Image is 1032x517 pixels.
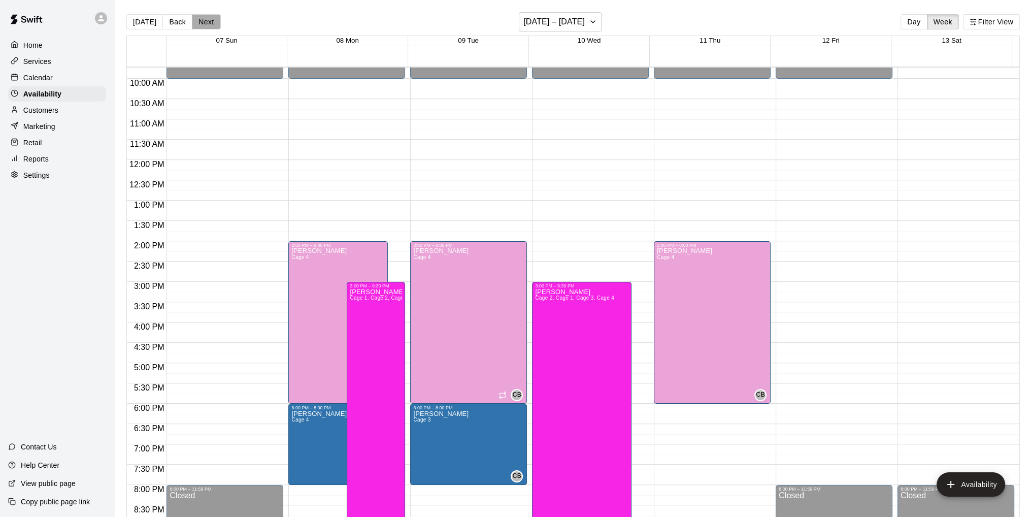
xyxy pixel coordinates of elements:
span: CB [756,390,764,400]
a: Services [8,54,106,69]
button: Week [927,14,959,29]
span: 4:30 PM [131,343,167,351]
p: Contact Us [21,442,57,452]
div: Corey Betz [754,389,767,401]
span: 12:30 PM [127,180,167,189]
div: Colby Betz [511,470,523,482]
button: Next [192,14,220,29]
div: 2:00 PM – 6:00 PM: Available [654,241,771,404]
a: Calendar [8,70,106,85]
span: 3:00 PM [131,282,167,290]
span: 6:00 PM [131,404,167,412]
button: Day [901,14,927,29]
span: 8:00 PM [131,485,167,494]
button: Filter View [963,14,1020,29]
span: Cage 3 [413,417,430,423]
div: 6:00 PM – 8:00 PM [413,405,524,410]
button: 13 Sat [942,37,961,44]
span: Cage 4 [291,254,309,260]
button: 07 Sun [216,37,237,44]
span: CB [513,390,521,400]
button: 11 Thu [700,37,720,44]
span: Cage 2, Cage 1, Cage 3, Cage 4 [535,295,614,301]
span: 2:00 PM [131,241,167,250]
p: Availability [23,89,61,99]
p: Calendar [23,73,53,83]
div: 2:00 PM – 6:00 PM [657,243,768,248]
h6: [DATE] – [DATE] [523,15,585,29]
div: 8:00 PM – 11:59 PM [170,487,280,492]
span: 1:30 PM [131,221,167,230]
span: Cage 4 [657,254,674,260]
div: 2:00 PM – 6:00 PM: Available [410,241,527,404]
button: 10 Wed [578,37,601,44]
span: Cage 1, Cage 2, Cage 3, Cage 4 [350,295,429,301]
a: Home [8,38,106,53]
span: 2:30 PM [131,262,167,270]
a: Customers [8,103,106,118]
span: Recurring availability [498,391,507,399]
button: [DATE] – [DATE] [519,12,602,31]
div: 6:00 PM – 8:00 PM: Available [288,404,405,485]
span: 7:00 PM [131,444,167,453]
div: 6:00 PM – 8:00 PM [291,405,402,410]
button: 09 Tue [458,37,479,44]
span: 5:30 PM [131,383,167,392]
span: 5:00 PM [131,363,167,372]
span: 7:30 PM [131,465,167,473]
p: Marketing [23,121,55,132]
div: 3:00 PM – 9:30 PM [350,283,402,288]
button: 12 Fri [822,37,840,44]
a: Reports [8,151,106,167]
p: Copy public page link [21,497,90,507]
span: 3:30 PM [131,302,167,311]
span: Cage 4 [291,417,309,423]
button: Back [162,14,192,29]
span: 4:00 PM [131,322,167,331]
a: Settings [8,168,106,183]
div: 2:00 PM – 6:00 PM [291,243,384,248]
a: Availability [8,86,106,102]
div: Corey Betz [511,389,523,401]
span: Cage 4 [413,254,430,260]
a: Marketing [8,119,106,134]
div: 8:00 PM – 11:59 PM [779,487,889,492]
span: 10:00 AM [127,79,167,87]
button: add [937,472,1005,497]
a: Retail [8,135,106,150]
p: Settings [23,170,50,180]
span: 11:00 AM [127,119,167,128]
p: Retail [23,138,42,148]
button: 08 Mon [336,37,358,44]
p: Reports [23,154,49,164]
span: 12:00 PM [127,160,167,169]
button: [DATE] [126,14,163,29]
span: CB [513,471,521,481]
div: 2:00 PM – 6:00 PM [413,243,524,248]
p: Customers [23,105,58,115]
div: 3:00 PM – 9:30 PM [535,283,628,288]
span: 8:30 PM [131,505,167,514]
span: 1:00 PM [131,201,167,209]
div: 6:00 PM – 8:00 PM: Available [410,404,527,485]
span: 10:30 AM [127,99,167,108]
span: 6:30 PM [131,424,167,433]
div: 2:00 PM – 6:00 PM: Available [288,241,387,404]
p: Services [23,56,51,67]
span: 11:30 AM [127,140,167,148]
